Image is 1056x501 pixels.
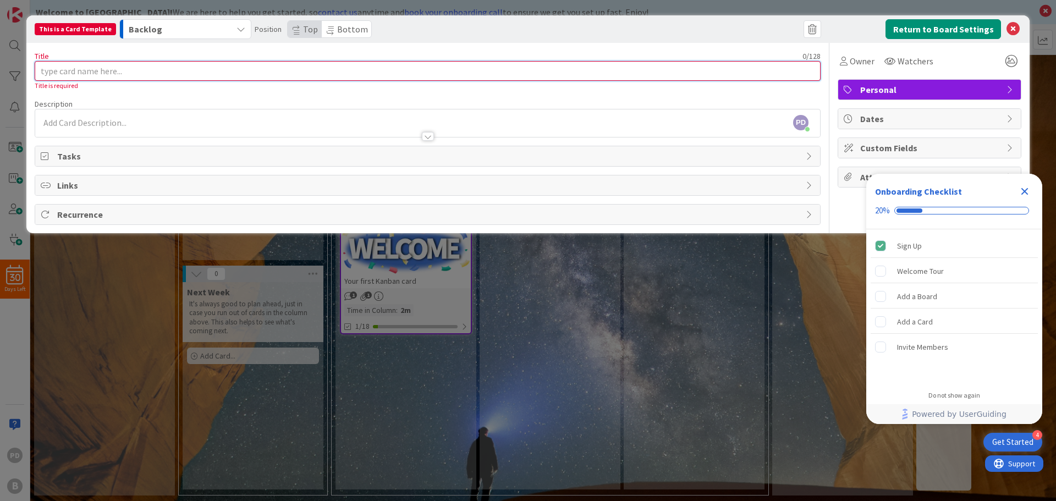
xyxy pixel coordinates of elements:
div: Welcome Tour [897,265,944,278]
span: Watchers [898,54,933,68]
button: Return to Board Settings [886,19,1001,39]
div: Sign Up [897,239,922,252]
span: Description [35,99,73,109]
span: Position [255,25,282,34]
div: Invite Members is incomplete. [871,335,1038,359]
span: Bottom [337,24,368,35]
span: Dates [860,112,1001,125]
div: Sign Up is complete. [871,234,1038,258]
span: Attachments [860,170,1001,184]
span: Top [303,24,318,35]
span: Support [23,2,50,15]
span: Tasks [57,150,800,163]
span: Recurrence [57,208,800,221]
a: Powered by UserGuiding [872,404,1037,424]
span: Custom Fields [860,141,1001,155]
div: 0 / 128 [52,51,821,61]
span: Powered by UserGuiding [912,408,1007,421]
span: Links [57,179,800,192]
div: Onboarding Checklist [875,185,962,198]
span: PD [793,115,809,130]
div: Invite Members [897,340,948,354]
span: Backlog [129,22,162,36]
div: Add a Board is incomplete. [871,284,1038,309]
span: Personal [860,83,1001,96]
span: Owner [850,54,875,68]
label: Title [35,51,49,61]
div: Add a Card is incomplete. [871,310,1038,334]
div: Checklist items [866,229,1042,384]
div: Checklist progress: 20% [875,206,1033,216]
div: This is a Card Template [35,23,116,35]
div: 4 [1032,430,1042,440]
div: Title is required [35,81,821,91]
input: type card name here... [35,61,821,81]
div: Add a Board [897,290,937,303]
div: 20% [875,206,890,216]
div: Footer [866,404,1042,424]
div: Add a Card [897,315,933,328]
div: Get Started [992,437,1033,448]
div: Close Checklist [1016,183,1033,200]
div: Welcome Tour is incomplete. [871,259,1038,283]
div: Do not show again [928,391,980,400]
div: Checklist Container [866,174,1042,424]
button: Backlog [119,19,251,39]
div: Open Get Started checklist, remaining modules: 4 [983,433,1042,452]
